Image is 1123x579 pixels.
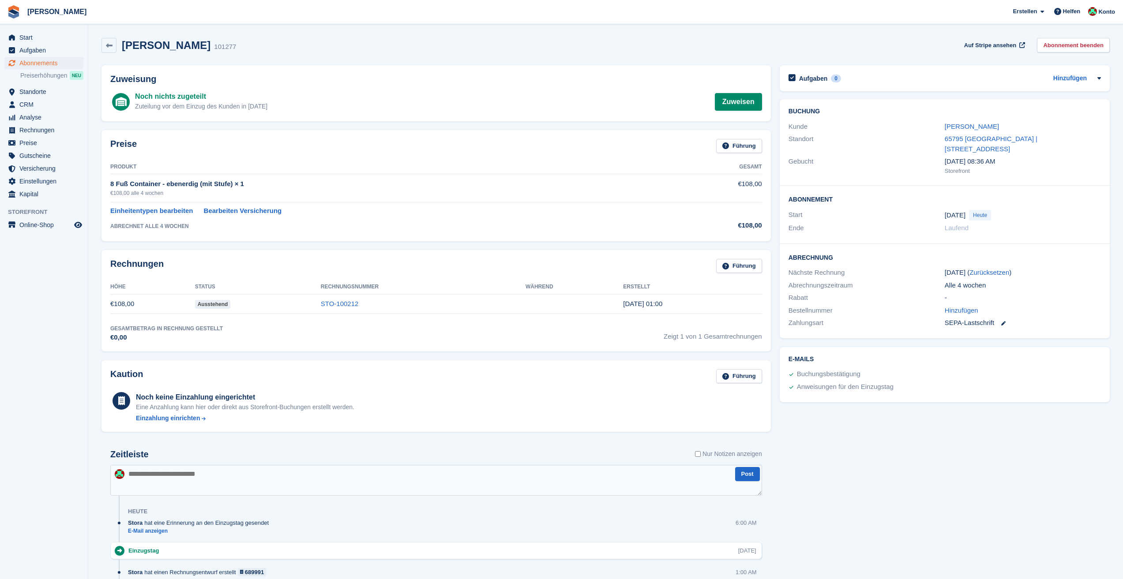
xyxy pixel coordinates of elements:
[961,38,1027,52] a: Auf Stripe ansehen
[128,568,143,576] span: Stora
[945,268,1101,278] div: [DATE] ( )
[136,392,354,403] div: Noch keine Einzahlung eingerichtet
[238,568,267,576] a: 689991
[195,300,231,309] span: Ausstehend
[110,369,143,384] h2: Kaution
[4,219,83,231] a: Speisekarte
[110,74,762,84] h2: Zuweisung
[19,31,72,44] span: Start
[19,188,72,200] span: Kapital
[789,318,945,328] div: Zahlungsart
[321,300,359,307] a: STO-100212
[73,220,83,230] a: Vorschau-Shop
[4,162,83,175] a: menu
[1013,7,1037,16] span: Erstellen
[945,157,1101,167] div: [DATE] 08:36 AM
[4,149,83,162] a: menu
[4,188,83,200] a: menu
[136,403,354,412] p: Eine Anzahlung kann hier oder direkt aus Storefront-Buchungen erstellt werden.
[715,93,762,111] a: Zuweisen
[4,124,83,136] a: menu
[945,135,1037,153] a: 65795 [GEOGRAPHIC_DATA] | [STREET_ADDRESS]
[945,167,1101,176] div: Storefront
[20,71,68,80] span: Preiserhöhungen
[204,206,282,216] a: Bearbeiten Versicherung
[110,259,164,273] h2: Rechnungen
[736,568,757,576] div: 1:00 AM
[110,189,682,197] div: €108,00 alle 4 wochen
[735,467,760,482] button: Post
[321,280,526,294] th: Rechnungsnummer
[110,222,682,230] div: ABRECHNET ALLE 4 WOCHEN
[136,414,354,423] a: Einzahlung einrichten
[70,71,83,80] div: NEU
[4,175,83,187] a: menu
[945,210,965,220] time: 2025-08-14 23:00:00 UTC
[128,519,273,527] div: hat eine Erinnerung an den Einzugstag gesendet
[945,224,969,232] span: Laufend
[136,414,200,423] div: Einzahlung einrichten
[122,39,210,51] h2: [PERSON_NAME]
[789,157,945,175] div: Gebucht
[128,508,147,515] div: Heute
[4,44,83,56] a: menu
[738,546,756,555] div: [DATE]
[1053,74,1087,84] a: Hinzufügen
[128,519,143,527] span: Stora
[1063,7,1081,16] span: Helfen
[664,325,762,343] span: Zeigt 1 von 1 Gesamtrechnungen
[799,75,828,82] h2: Aufgaben
[8,208,88,217] span: Storefront
[19,162,72,175] span: Versicherung
[4,86,83,98] a: menu
[789,108,1101,115] h2: Buchung
[969,210,991,220] span: Heute
[128,527,273,535] a: E-Mail anzeigen
[19,219,72,231] span: Online-Shop
[19,137,72,149] span: Preise
[789,280,945,291] div: Abrechnungszeitraum
[110,325,223,332] div: Gesamtbetrag in Rechnung gestellt
[4,111,83,123] a: menu
[716,369,762,384] a: Führung
[4,137,83,149] a: menu
[19,44,72,56] span: Aufgaben
[695,449,762,459] label: Nur Notizen anzeigen
[623,280,762,294] th: Erstellt
[682,174,762,202] td: €108,00
[115,469,124,479] img: Maximilian Friedl
[110,139,137,153] h2: Preise
[1098,7,1115,16] span: Konto
[789,253,1101,261] h2: Abrechnung
[682,220,762,231] div: €108,00
[20,71,83,80] a: Preiserhöhungen NEU
[135,102,267,111] div: Zuteilung vor dem Einzug des Kunden in [DATE]
[789,293,945,303] div: Rabatt
[4,57,83,69] a: menu
[1037,38,1110,52] a: Abonnement beenden
[245,568,264,576] div: 689991
[128,568,270,576] div: hat einen Rechnungsentwurf erstellt
[110,294,195,314] td: €108,00
[24,4,90,19] a: [PERSON_NAME]
[110,280,195,294] th: Höhe
[789,223,945,233] div: Ende
[969,269,1009,276] a: Zurücksetzen
[19,111,72,123] span: Analyse
[789,194,1101,203] h2: Abonnement
[789,134,945,154] div: Standort
[4,31,83,44] a: menu
[7,5,20,19] img: stora-icon-8386f47178a22dfd0bd8f6a31ec36ba5ce8667c1dd55bd0f319d3a0aa187defe.svg
[4,98,83,111] a: menu
[945,123,999,130] a: [PERSON_NAME]
[19,98,72,111] span: CRM
[110,332,223,343] div: €0,00
[110,206,193,216] a: Einheitentypen bearbeiten
[526,280,623,294] th: Während
[797,382,894,392] div: Anweisungen für den Einzugstag
[945,306,978,316] a: Hinzufügen
[945,318,1101,328] div: SEPA-Lastschrift
[716,139,762,153] a: Führung
[19,124,72,136] span: Rechnungen
[1088,7,1097,16] img: Maximilian Friedl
